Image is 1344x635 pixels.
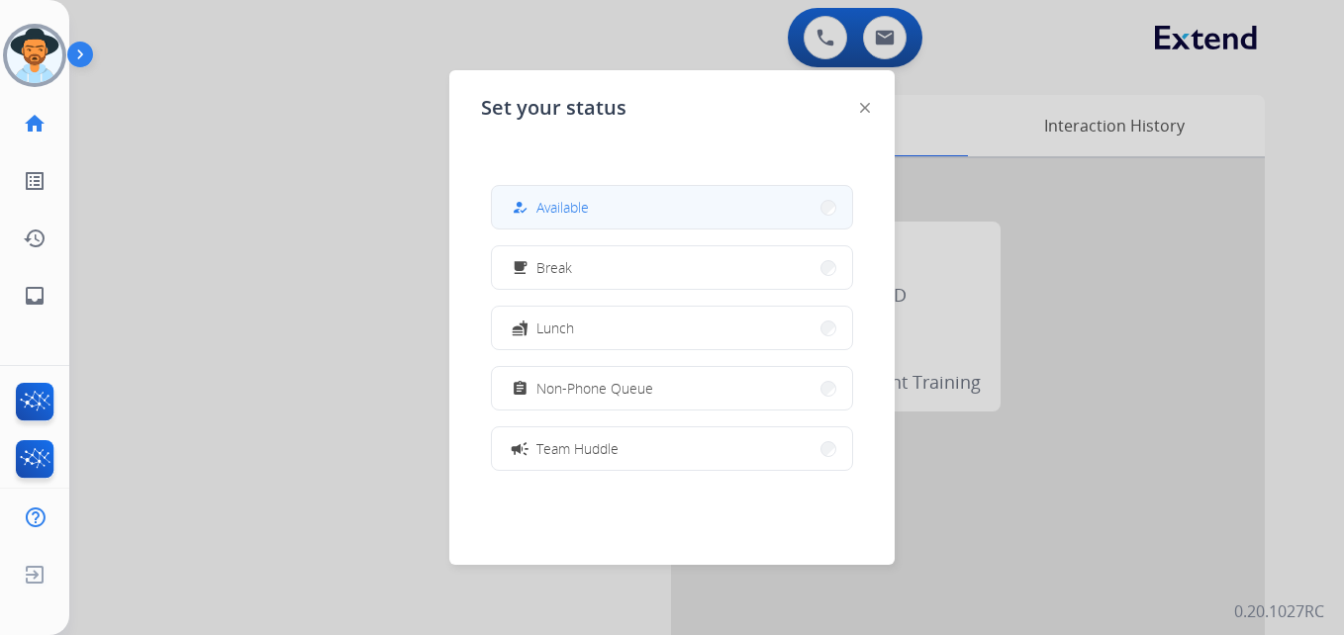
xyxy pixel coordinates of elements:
[492,427,852,470] button: Team Huddle
[492,307,852,349] button: Lunch
[510,438,529,458] mat-icon: campaign
[536,378,653,399] span: Non-Phone Queue
[23,284,47,308] mat-icon: inbox
[512,380,528,397] mat-icon: assignment
[512,199,528,216] mat-icon: how_to_reg
[492,367,852,409] button: Non-Phone Queue
[512,259,528,276] mat-icon: free_breakfast
[1234,599,1324,623] p: 0.20.1027RC
[536,438,619,459] span: Team Huddle
[536,257,572,278] span: Break
[492,246,852,289] button: Break
[860,103,870,113] img: close-button
[536,197,589,218] span: Available
[492,186,852,228] button: Available
[23,227,47,250] mat-icon: history
[23,112,47,136] mat-icon: home
[481,94,626,122] span: Set your status
[7,28,62,83] img: avatar
[536,317,574,338] span: Lunch
[23,169,47,193] mat-icon: list_alt
[512,319,528,336] mat-icon: fastfood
